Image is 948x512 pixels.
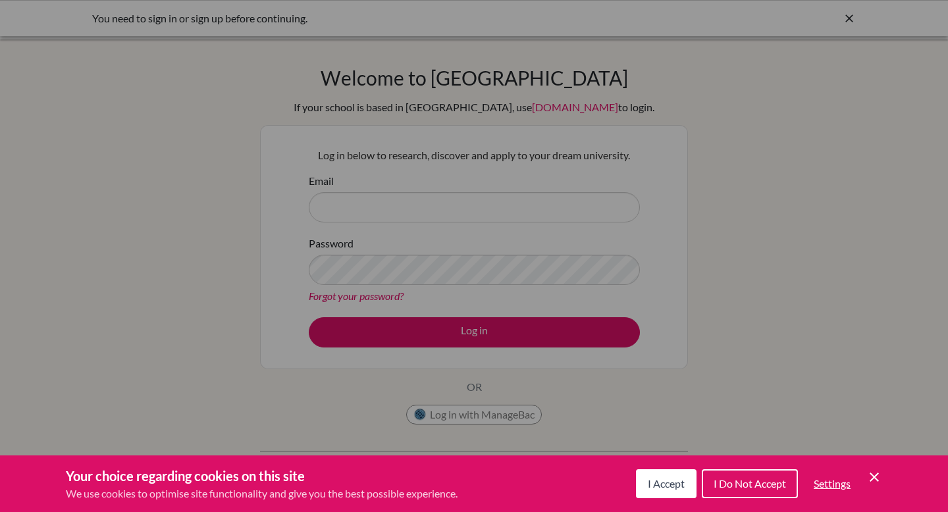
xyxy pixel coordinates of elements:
button: I Do Not Accept [702,469,798,498]
span: I Accept [648,477,685,490]
button: Save and close [866,469,882,485]
span: Settings [814,477,851,490]
span: I Do Not Accept [714,477,786,490]
p: We use cookies to optimise site functionality and give you the best possible experience. [66,486,458,501]
button: Settings [803,471,861,497]
button: I Accept [636,469,697,498]
h3: Your choice regarding cookies on this site [66,466,458,486]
